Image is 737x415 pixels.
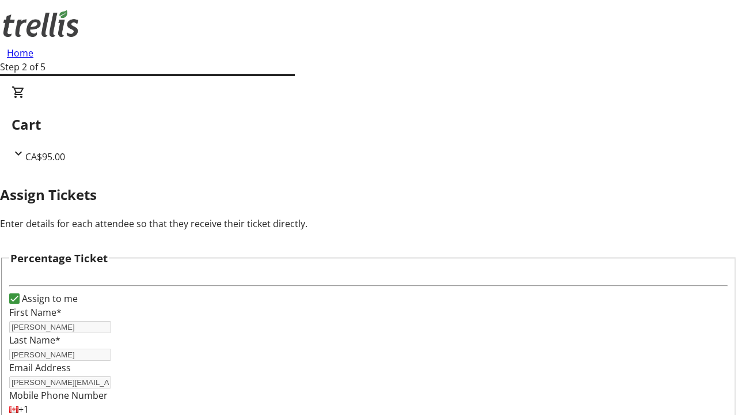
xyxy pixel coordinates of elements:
[9,334,60,346] label: Last Name*
[25,150,65,163] span: CA$95.00
[9,361,71,374] label: Email Address
[9,306,62,319] label: First Name*
[12,85,725,164] div: CartCA$95.00
[9,389,108,402] label: Mobile Phone Number
[10,250,108,266] h3: Percentage Ticket
[20,292,78,305] label: Assign to me
[12,114,725,135] h2: Cart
